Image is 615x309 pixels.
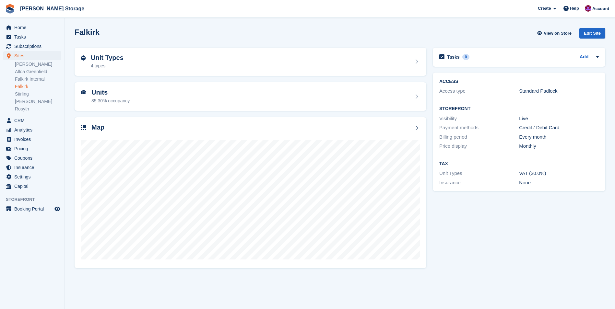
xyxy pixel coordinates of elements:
a: Falkirk Internal [15,76,61,82]
a: menu [3,32,61,41]
a: Add [580,53,588,61]
span: Sites [14,51,53,60]
h2: Map [91,124,104,131]
div: Credit / Debit Card [519,124,599,132]
div: None [519,179,599,187]
a: Map [75,117,426,269]
a: [PERSON_NAME] [15,98,61,105]
h2: Unit Types [91,54,124,62]
a: menu [3,51,61,60]
span: Subscriptions [14,42,53,51]
div: Edit Site [579,28,605,39]
a: Edit Site [579,28,605,41]
h2: ACCESS [439,79,599,84]
a: menu [3,42,61,51]
img: unit-type-icn-2b2737a686de81e16bb02015468b77c625bbabd49415b5ef34ead5e3b44a266d.svg [81,55,86,61]
a: Stirling [15,91,61,97]
a: menu [3,182,61,191]
a: menu [3,204,61,213]
span: Analytics [14,125,53,134]
h2: Tax [439,161,599,166]
div: Visibility [439,115,519,122]
span: Help [570,5,579,12]
div: 85.30% occupancy [91,97,130,104]
span: Invoices [14,135,53,144]
a: menu [3,23,61,32]
div: Billing period [439,133,519,141]
div: Monthly [519,143,599,150]
a: menu [3,144,61,153]
a: menu [3,154,61,163]
a: View on Store [536,28,574,39]
span: Tasks [14,32,53,41]
span: CRM [14,116,53,125]
span: Settings [14,172,53,181]
div: Access type [439,87,519,95]
div: Every month [519,133,599,141]
img: unit-icn-7be61d7bf1b0ce9d3e12c5938cc71ed9869f7b940bace4675aadf7bd6d80202e.svg [81,90,86,95]
span: Create [538,5,551,12]
img: stora-icon-8386f47178a22dfd0bd8f6a31ec36ba5ce8667c1dd55bd0f319d3a0aa187defe.svg [5,4,15,14]
div: VAT (20.0%) [519,170,599,177]
a: Unit Types 4 types [75,48,426,76]
h2: Units [91,89,130,96]
span: Insurance [14,163,53,172]
a: Preview store [53,205,61,213]
a: menu [3,172,61,181]
img: map-icn-33ee37083ee616e46c38cad1a60f524a97daa1e2b2c8c0bc3eb3415660979fc1.svg [81,125,86,130]
div: 4 types [91,63,124,69]
div: Standard Padlock [519,87,599,95]
div: Price display [439,143,519,150]
span: View on Store [544,30,572,37]
div: Unit Types [439,170,519,177]
span: Coupons [14,154,53,163]
a: menu [3,163,61,172]
a: Falkirk [15,84,61,90]
div: Insurance [439,179,519,187]
a: [PERSON_NAME] [15,61,61,67]
h2: Falkirk [75,28,100,37]
a: Alloa Greenfield [15,69,61,75]
a: [PERSON_NAME] Storage [18,3,87,14]
a: Rosyth [15,106,61,112]
div: Live [519,115,599,122]
span: Pricing [14,144,53,153]
a: menu [3,116,61,125]
span: Home [14,23,53,32]
img: Audra Whitelaw [585,5,591,12]
h2: Storefront [439,106,599,111]
span: Account [592,6,609,12]
span: Booking Portal [14,204,53,213]
h2: Tasks [447,54,460,60]
div: Payment methods [439,124,519,132]
a: menu [3,125,61,134]
span: Capital [14,182,53,191]
a: menu [3,135,61,144]
a: Units 85.30% occupancy [75,82,426,111]
div: 0 [462,54,470,60]
span: Storefront [6,196,65,203]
